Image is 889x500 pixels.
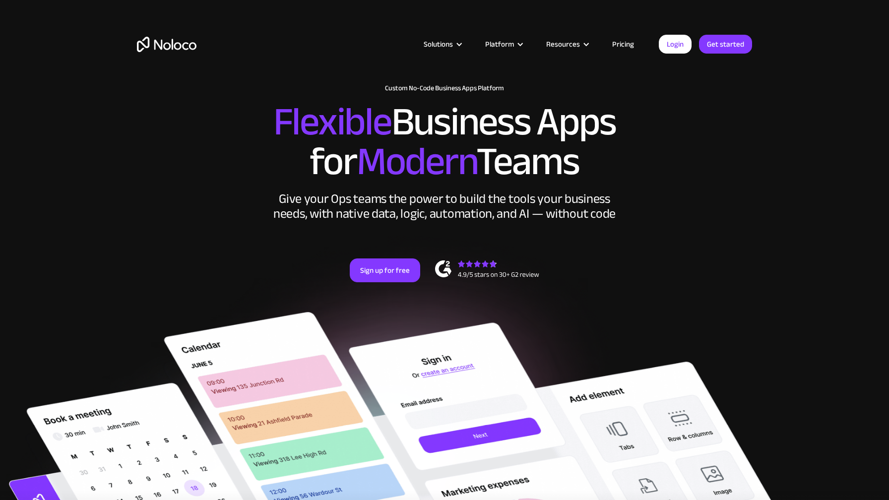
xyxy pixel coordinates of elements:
[273,85,391,159] span: Flexible
[659,35,692,54] a: Login
[546,38,580,51] div: Resources
[271,191,618,221] div: Give your Ops teams the power to build the tools your business needs, with native data, logic, au...
[411,38,473,51] div: Solutions
[137,102,752,182] h2: Business Apps for Teams
[350,258,420,282] a: Sign up for free
[600,38,646,51] a: Pricing
[137,37,196,52] a: home
[424,38,453,51] div: Solutions
[473,38,534,51] div: Platform
[357,125,476,198] span: Modern
[534,38,600,51] div: Resources
[485,38,514,51] div: Platform
[699,35,752,54] a: Get started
